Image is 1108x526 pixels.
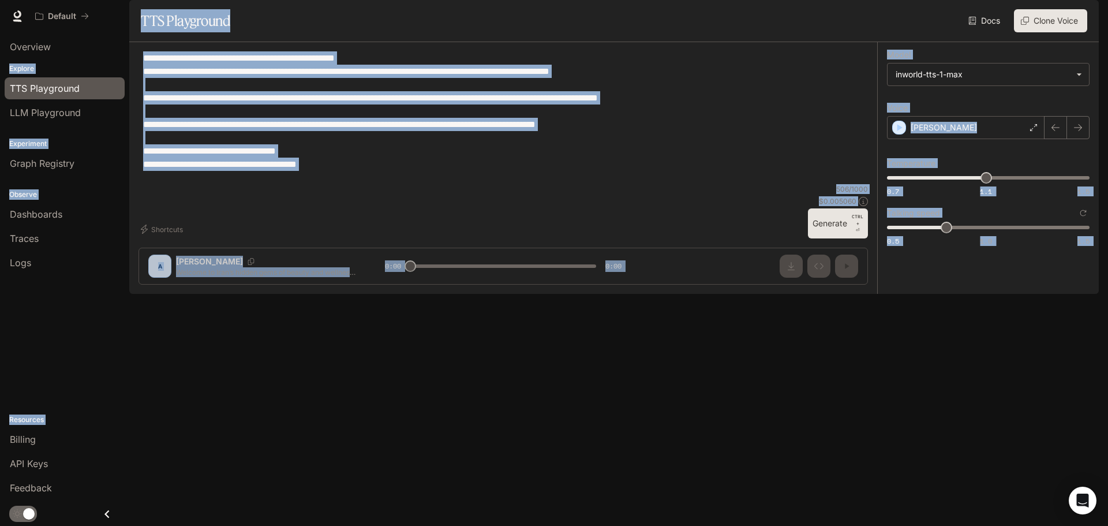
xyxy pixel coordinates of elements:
span: 0.5 [887,236,899,246]
button: Clone Voice [1014,9,1087,32]
p: Voice [887,104,908,112]
p: Default [48,12,76,21]
span: 1.5 [1077,186,1090,196]
p: ⏎ [852,213,863,234]
span: 1.0 [980,236,992,246]
div: inworld-tts-1-max [888,64,1089,85]
button: Shortcuts [138,220,188,238]
div: inworld-tts-1-max [896,69,1070,80]
div: Open Intercom Messenger [1069,487,1096,514]
button: GenerateCTRL +⏎ [808,208,868,238]
a: Docs [966,9,1005,32]
span: 0.7 [887,186,899,196]
button: Reset to default [1077,207,1090,219]
span: 1.5 [1077,236,1090,246]
p: [PERSON_NAME] [911,122,977,133]
p: CTRL + [852,213,863,227]
p: Model [887,51,911,59]
p: Temperature [887,159,935,167]
h1: TTS Playground [141,9,230,32]
p: Talking speed [887,209,940,217]
span: 1.1 [980,186,992,196]
button: All workspaces [30,5,94,28]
